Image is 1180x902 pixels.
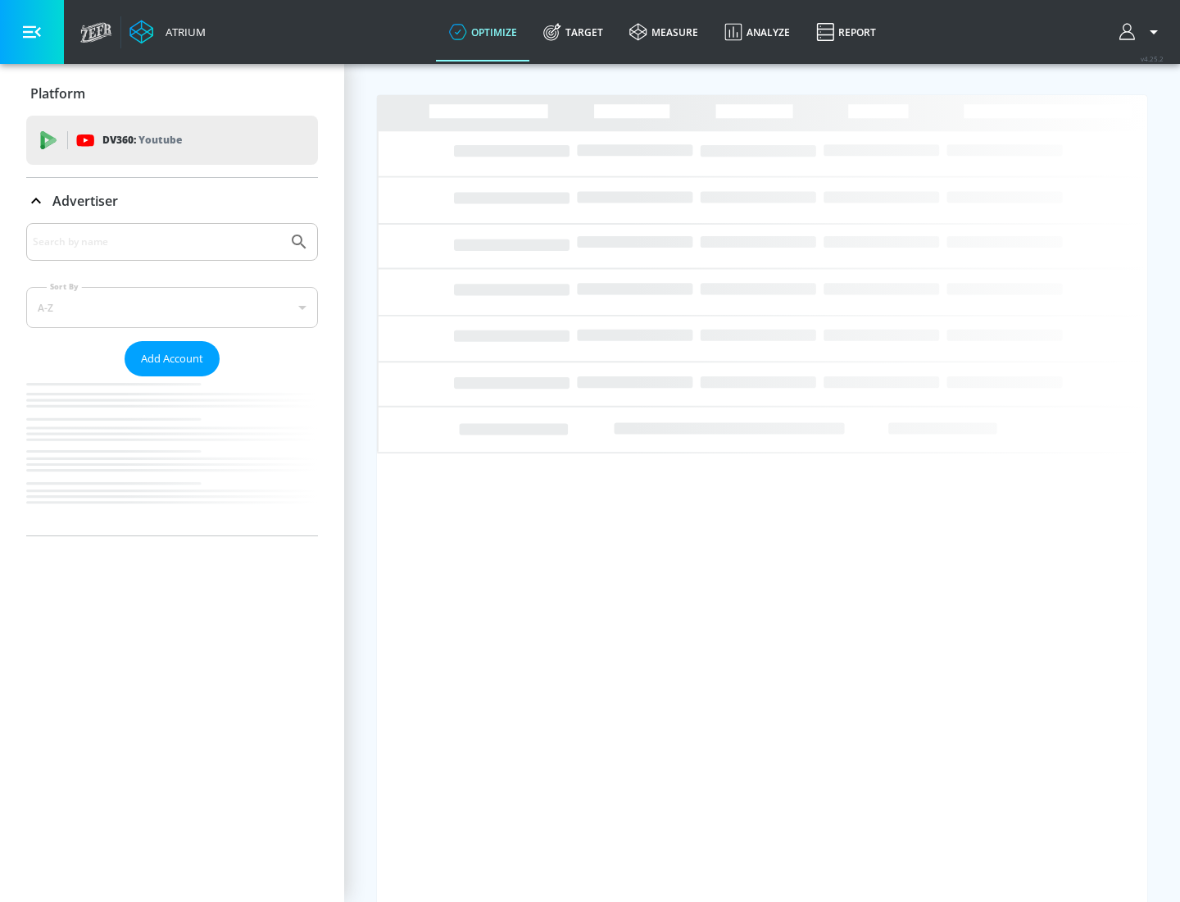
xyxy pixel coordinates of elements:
[102,131,182,149] p: DV360:
[26,71,318,116] div: Platform
[159,25,206,39] div: Atrium
[26,376,318,535] nav: list of Advertiser
[33,231,281,253] input: Search by name
[26,178,318,224] div: Advertiser
[47,281,82,292] label: Sort By
[436,2,530,61] a: optimize
[803,2,889,61] a: Report
[52,192,118,210] p: Advertiser
[1141,54,1164,63] span: v 4.25.2
[26,116,318,165] div: DV360: Youtube
[530,2,616,61] a: Target
[616,2,711,61] a: measure
[125,341,220,376] button: Add Account
[711,2,803,61] a: Analyze
[26,223,318,535] div: Advertiser
[30,84,85,102] p: Platform
[138,131,182,148] p: Youtube
[129,20,206,44] a: Atrium
[141,349,203,368] span: Add Account
[26,287,318,328] div: A-Z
